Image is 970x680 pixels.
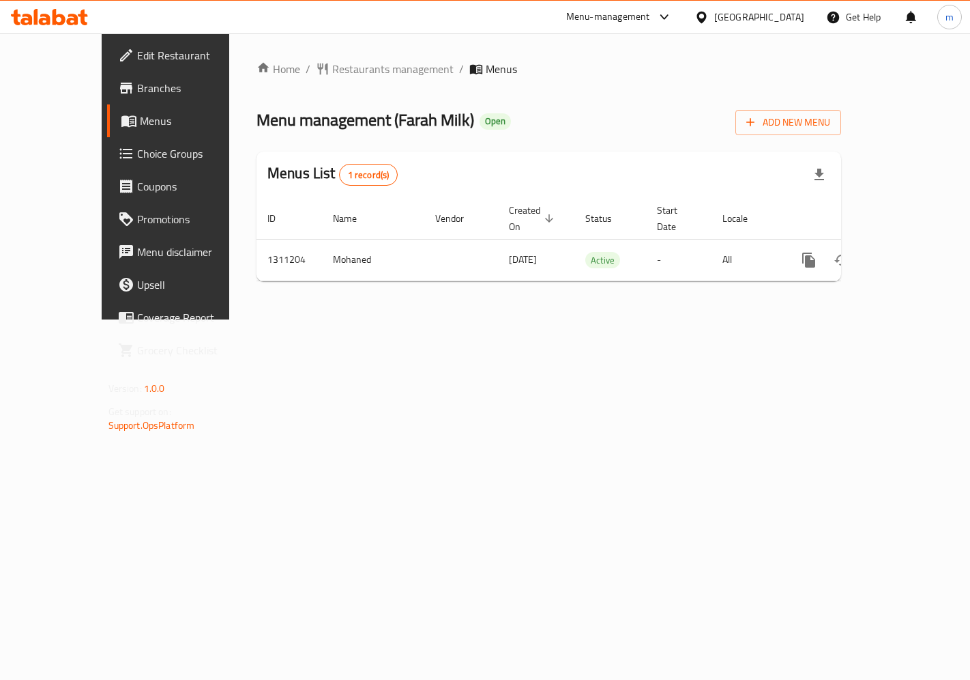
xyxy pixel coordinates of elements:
[657,202,695,235] span: Start Date
[256,198,935,281] table: enhanced table
[480,113,511,130] div: Open
[107,268,263,301] a: Upsell
[107,39,263,72] a: Edit Restaurant
[825,244,858,277] button: Change Status
[714,10,804,25] div: [GEOGRAPHIC_DATA]
[316,61,454,77] a: Restaurants management
[340,169,398,182] span: 1 record(s)
[509,251,537,268] span: [DATE]
[333,210,374,227] span: Name
[735,110,841,135] button: Add New Menu
[486,61,517,77] span: Menus
[137,309,252,326] span: Coverage Report
[256,61,841,77] nav: breadcrumb
[267,163,398,186] h2: Menus List
[137,47,252,63] span: Edit Restaurant
[256,239,322,281] td: 1311204
[108,403,171,421] span: Get support on:
[107,137,263,170] a: Choice Groups
[137,277,252,293] span: Upsell
[782,198,935,240] th: Actions
[339,164,398,186] div: Total records count
[306,61,310,77] li: /
[140,113,252,129] span: Menus
[108,416,195,434] a: Support.OpsPlatform
[108,380,142,397] span: Version:
[322,239,424,281] td: Mohaned
[107,72,263,104] a: Branches
[459,61,464,77] li: /
[332,61,454,77] span: Restaurants management
[509,202,558,235] span: Created On
[803,158,836,191] div: Export file
[107,203,263,236] a: Promotions
[585,210,630,227] span: Status
[267,210,293,227] span: ID
[256,61,300,77] a: Home
[107,301,263,334] a: Coverage Report
[256,104,474,135] span: Menu management ( Farah Milk )
[585,253,620,268] span: Active
[107,104,263,137] a: Menus
[435,210,482,227] span: Vendor
[480,115,511,127] span: Open
[137,211,252,227] span: Promotions
[107,170,263,203] a: Coupons
[137,80,252,96] span: Branches
[144,380,165,397] span: 1.0.0
[137,244,252,260] span: Menu disclaimer
[137,342,252,358] span: Grocery Checklist
[646,239,711,281] td: -
[711,239,782,281] td: All
[722,210,765,227] span: Locale
[566,9,650,25] div: Menu-management
[746,114,830,131] span: Add New Menu
[137,178,252,195] span: Coupons
[793,244,825,277] button: more
[945,10,954,25] span: m
[137,145,252,162] span: Choice Groups
[107,236,263,268] a: Menu disclaimer
[107,334,263,367] a: Grocery Checklist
